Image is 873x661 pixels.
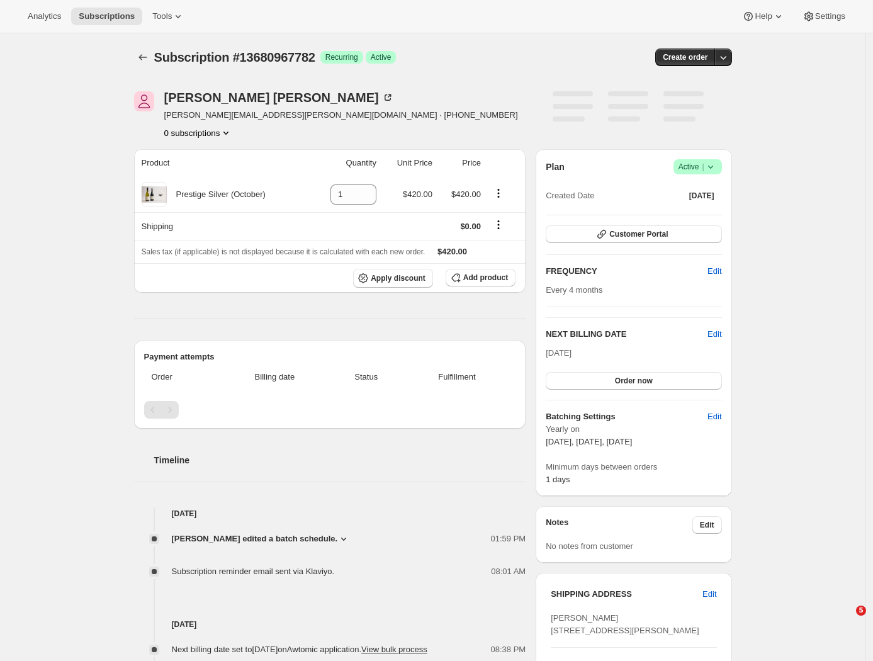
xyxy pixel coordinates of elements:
[371,52,391,62] span: Active
[361,645,427,654] button: View bulk process
[707,410,721,423] span: Edit
[152,11,172,21] span: Tools
[406,371,508,383] span: Fulfillment
[546,225,721,243] button: Customer Portal
[695,584,724,604] button: Edit
[353,269,433,288] button: Apply discount
[437,247,467,256] span: $420.00
[164,91,394,104] div: [PERSON_NAME] [PERSON_NAME]
[154,50,315,64] span: Subscription #13680967782
[446,269,515,286] button: Add product
[491,643,526,656] span: 08:38 PM
[546,161,565,173] h2: Plan
[546,189,594,202] span: Created Date
[551,588,702,601] h3: SHIPPING ADDRESS
[144,401,516,419] nav: Pagination
[663,52,707,62] span: Create order
[79,11,135,21] span: Subscriptions
[134,149,311,177] th: Product
[371,273,425,283] span: Apply discount
[700,261,729,281] button: Edit
[682,187,722,205] button: [DATE]
[167,188,266,201] div: Prestige Silver (October)
[310,149,380,177] th: Quantity
[144,351,516,363] h2: Payment attempts
[546,516,692,534] h3: Notes
[546,348,572,358] span: [DATE]
[325,52,358,62] span: Recurring
[134,507,526,520] h4: [DATE]
[172,645,427,654] span: Next billing date set to [DATE] on Awtomic application .
[795,8,853,25] button: Settings
[609,229,668,239] span: Customer Portal
[20,8,69,25] button: Analytics
[700,520,714,530] span: Edit
[488,186,509,200] button: Product actions
[164,127,233,139] button: Product actions
[145,8,192,25] button: Tools
[702,162,704,172] span: |
[815,11,845,21] span: Settings
[172,533,351,545] button: [PERSON_NAME] edited a batch schedule.
[172,567,335,576] span: Subscription reminder email sent via Klaviyo.
[546,372,721,390] button: Order now
[551,613,699,635] span: [PERSON_NAME] [STREET_ADDRESS][PERSON_NAME]
[134,91,154,111] span: Jacqueline Taylor
[546,265,707,278] h2: FREQUENCY
[71,8,142,25] button: Subscriptions
[707,328,721,341] button: Edit
[615,376,653,386] span: Order now
[223,371,327,383] span: Billing date
[488,218,509,232] button: Shipping actions
[702,588,716,601] span: Edit
[144,363,220,391] th: Order
[689,191,714,201] span: [DATE]
[546,423,721,436] span: Yearly on
[546,437,632,446] span: [DATE], [DATE], [DATE]
[491,565,526,578] span: 08:01 AM
[380,149,436,177] th: Unit Price
[142,247,425,256] span: Sales tax (if applicable) is not displayed because it is calculated with each new order.
[28,11,61,21] span: Analytics
[830,606,860,636] iframe: Intercom live chat
[735,8,792,25] button: Help
[856,606,866,616] span: 5
[172,533,338,545] span: [PERSON_NAME] edited a batch schedule.
[436,149,485,177] th: Price
[546,328,707,341] h2: NEXT BILLING DATE
[154,454,526,466] h2: Timeline
[491,533,526,545] span: 01:59 PM
[700,407,729,427] button: Edit
[679,161,717,173] span: Active
[164,109,518,121] span: [PERSON_NAME][EMAIL_ADDRESS][PERSON_NAME][DOMAIN_NAME] · [PHONE_NUMBER]
[403,189,432,199] span: $420.00
[134,48,152,66] button: Subscriptions
[134,618,526,631] h4: [DATE]
[334,371,398,383] span: Status
[463,273,508,283] span: Add product
[546,541,633,551] span: No notes from customer
[707,265,721,278] span: Edit
[755,11,772,21] span: Help
[655,48,715,66] button: Create order
[546,410,707,423] h6: Batching Settings
[134,212,311,240] th: Shipping
[546,461,721,473] span: Minimum days between orders
[546,475,570,484] span: 1 days
[692,516,722,534] button: Edit
[546,285,602,295] span: Every 4 months
[460,222,481,231] span: $0.00
[451,189,481,199] span: $420.00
